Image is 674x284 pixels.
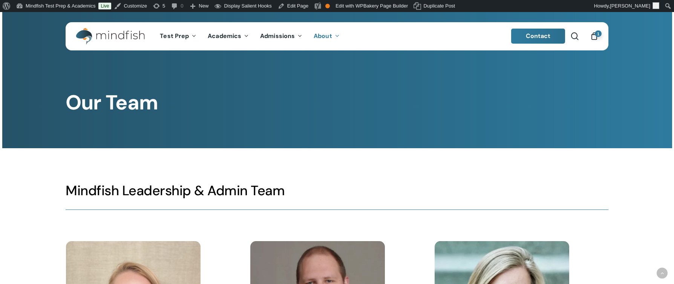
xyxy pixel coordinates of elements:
[503,228,663,273] iframe: Chatbot
[511,29,565,44] a: Contact
[314,32,332,40] span: About
[208,32,241,40] span: Academics
[154,33,202,39] a: Test Prep
[202,33,254,39] a: Academics
[98,3,111,9] a: Live
[66,22,608,50] header: Main Menu
[160,32,189,40] span: Test Prep
[325,4,330,8] div: OK
[610,3,650,9] span: [PERSON_NAME]
[66,182,608,199] h3: Mindfish Leadership & Admin Team
[260,32,295,40] span: Admissions
[595,30,602,37] span: 1
[308,33,345,39] a: About
[590,32,598,40] a: Cart
[526,32,551,40] span: Contact
[66,91,608,115] h1: Our Team
[254,33,308,39] a: Admissions
[154,22,345,50] nav: Main Menu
